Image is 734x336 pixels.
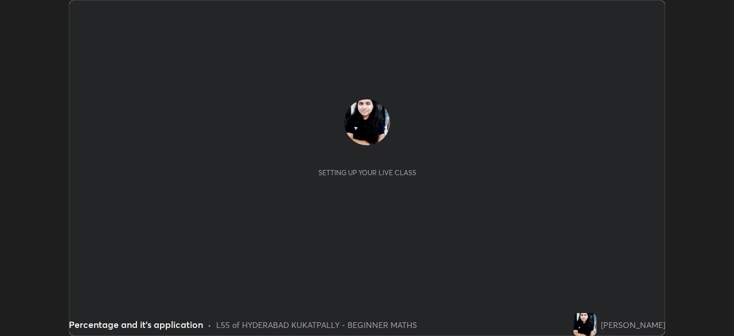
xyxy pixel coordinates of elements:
img: 20db9d67ee844b55997d8ca4957995ac.jpg [573,313,596,336]
div: Setting up your live class [318,168,416,177]
div: Percentage and it’s application [69,318,203,331]
div: [PERSON_NAME] [601,319,665,331]
div: L55 of HYDERABAD KUKATPALLY - BEGINNER MATHS [216,319,417,331]
div: • [208,319,212,331]
img: 20db9d67ee844b55997d8ca4957995ac.jpg [344,99,390,145]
